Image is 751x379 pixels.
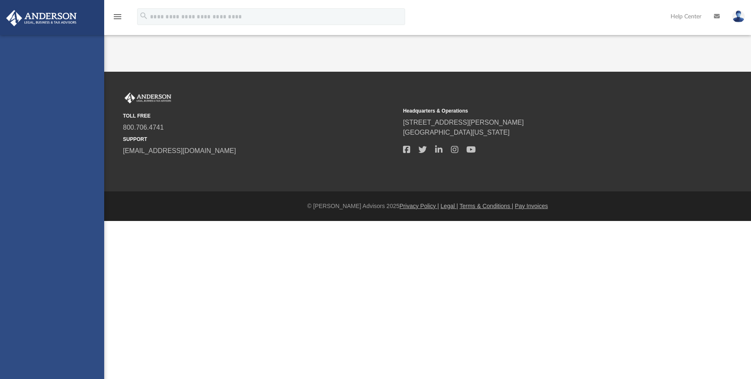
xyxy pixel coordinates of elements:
small: Headquarters & Operations [403,107,677,115]
img: Anderson Advisors Platinum Portal [123,93,173,103]
a: Privacy Policy | [400,203,439,209]
a: Pay Invoices [515,203,548,209]
a: Legal | [441,203,458,209]
a: [GEOGRAPHIC_DATA][US_STATE] [403,129,510,136]
small: SUPPORT [123,136,397,143]
a: [STREET_ADDRESS][PERSON_NAME] [403,119,524,126]
i: search [139,11,148,20]
a: menu [113,16,123,22]
img: User Pic [732,10,745,23]
div: © [PERSON_NAME] Advisors 2025 [104,202,751,211]
small: TOLL FREE [123,112,397,120]
a: [EMAIL_ADDRESS][DOMAIN_NAME] [123,147,236,154]
img: Anderson Advisors Platinum Portal [4,10,79,26]
i: menu [113,12,123,22]
a: Terms & Conditions | [460,203,513,209]
a: 800.706.4741 [123,124,164,131]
